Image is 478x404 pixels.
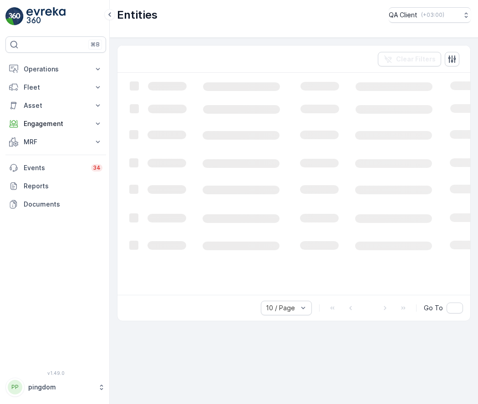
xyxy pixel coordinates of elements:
button: Asset [5,96,106,115]
p: QA Client [389,10,417,20]
button: PPpingdom [5,378,106,397]
span: v 1.49.0 [5,370,106,376]
a: Reports [5,177,106,195]
p: Events [24,163,86,172]
p: 34 [93,164,101,172]
button: Operations [5,60,106,78]
p: Asset [24,101,88,110]
p: Documents [24,200,102,209]
button: QA Client(+03:00) [389,7,471,23]
img: logo_light-DOdMpM7g.png [26,7,66,25]
p: Engagement [24,119,88,128]
img: logo [5,7,24,25]
p: ( +03:00 ) [421,11,444,19]
button: Engagement [5,115,106,133]
span: Go To [424,303,443,313]
a: Events34 [5,159,106,177]
button: Fleet [5,78,106,96]
button: MRF [5,133,106,151]
p: Reports [24,182,102,191]
p: pingdom [28,383,93,392]
p: Clear Filters [396,55,436,64]
p: Entities [117,8,158,22]
p: MRF [24,137,88,146]
p: Operations [24,65,88,74]
div: PP [8,380,22,394]
p: Fleet [24,83,88,92]
p: ⌘B [91,41,100,48]
a: Documents [5,195,106,213]
button: Clear Filters [378,52,441,66]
